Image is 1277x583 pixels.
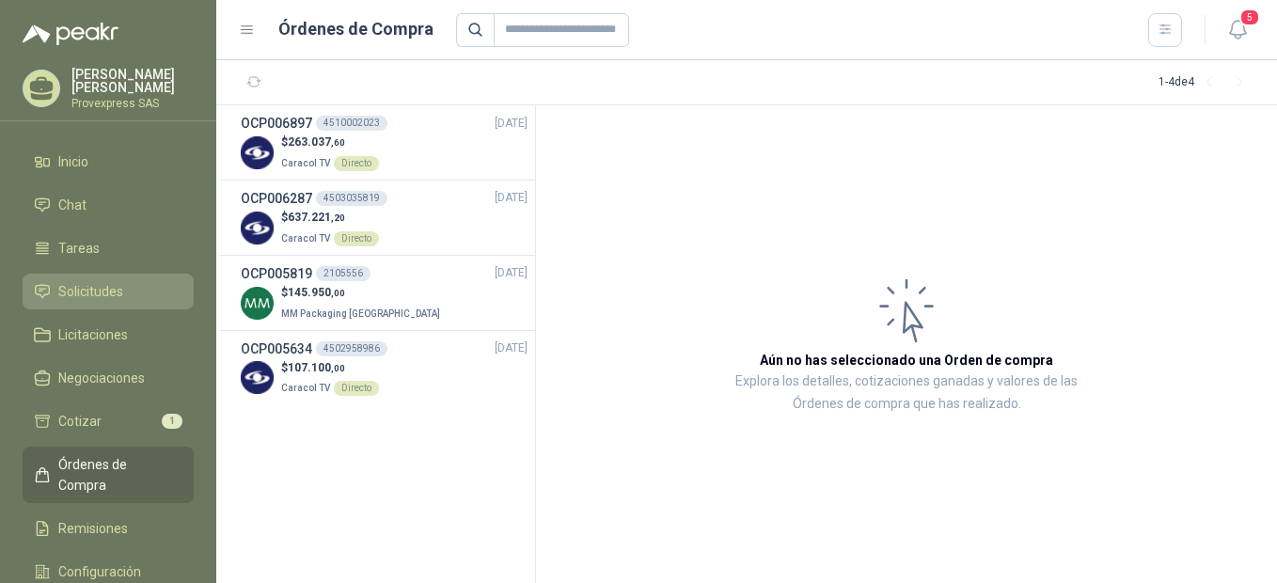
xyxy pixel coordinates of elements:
a: Remisiones [23,511,194,546]
img: Logo peakr [23,23,118,45]
a: Órdenes de Compra [23,447,194,503]
span: 145.950 [288,286,345,299]
p: $ [281,359,379,377]
p: Explora los detalles, cotizaciones ganadas y valores de las Órdenes de compra que has realizado. [724,370,1089,416]
span: [DATE] [495,264,528,282]
span: Tareas [58,238,100,259]
a: Chat [23,187,194,223]
span: Cotizar [58,411,102,432]
a: Solicitudes [23,274,194,309]
h3: Aún no has seleccionado una Orden de compra [760,350,1053,370]
span: Licitaciones [58,324,128,345]
span: 637.221 [288,211,345,224]
div: Directo [334,231,379,246]
h3: OCP006287 [241,188,312,209]
span: Remisiones [58,518,128,539]
a: Licitaciones [23,317,194,353]
h3: OCP005819 [241,263,312,284]
span: 107.100 [288,361,345,374]
img: Company Logo [241,136,274,169]
img: Company Logo [241,361,274,394]
span: 263.037 [288,135,345,149]
span: Solicitudes [58,281,123,302]
a: OCP0058192105556[DATE] Company Logo$145.950,00MM Packaging [GEOGRAPHIC_DATA] [241,263,528,323]
span: Inicio [58,151,88,172]
h1: Órdenes de Compra [278,16,434,42]
span: Caracol TV [281,233,330,244]
span: [DATE] [495,115,528,133]
span: Configuración [58,561,141,582]
span: ,20 [331,213,345,223]
a: OCP0056344502958986[DATE] Company Logo$107.100,00Caracol TVDirecto [241,339,528,398]
a: Tareas [23,230,194,266]
div: 1 - 4 de 4 [1159,68,1254,98]
div: 2105556 [316,266,370,281]
img: Company Logo [241,212,274,244]
h3: OCP005634 [241,339,312,359]
div: 4503035819 [316,191,387,206]
span: Caracol TV [281,383,330,393]
div: Directo [334,156,379,171]
a: OCP0068974510002023[DATE] Company Logo$263.037,60Caracol TVDirecto [241,113,528,172]
p: Provexpress SAS [71,98,194,109]
span: ,00 [331,363,345,373]
img: Company Logo [241,287,274,320]
button: 5 [1221,13,1254,47]
a: Cotizar1 [23,403,194,439]
p: $ [281,284,444,302]
a: OCP0062874503035819[DATE] Company Logo$637.221,20Caracol TVDirecto [241,188,528,247]
div: 4502958986 [316,341,387,356]
span: MM Packaging [GEOGRAPHIC_DATA] [281,308,440,319]
span: [DATE] [495,189,528,207]
h3: OCP006897 [241,113,312,134]
span: Negociaciones [58,368,145,388]
span: Órdenes de Compra [58,454,176,496]
span: ,60 [331,137,345,148]
span: 5 [1239,8,1260,26]
span: Caracol TV [281,158,330,168]
span: Chat [58,195,87,215]
div: Directo [334,381,379,396]
span: ,00 [331,288,345,298]
a: Inicio [23,144,194,180]
p: $ [281,134,379,151]
div: 4510002023 [316,116,387,131]
span: 1 [162,414,182,429]
a: Negociaciones [23,360,194,396]
p: $ [281,209,379,227]
p: [PERSON_NAME] [PERSON_NAME] [71,68,194,94]
span: [DATE] [495,339,528,357]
